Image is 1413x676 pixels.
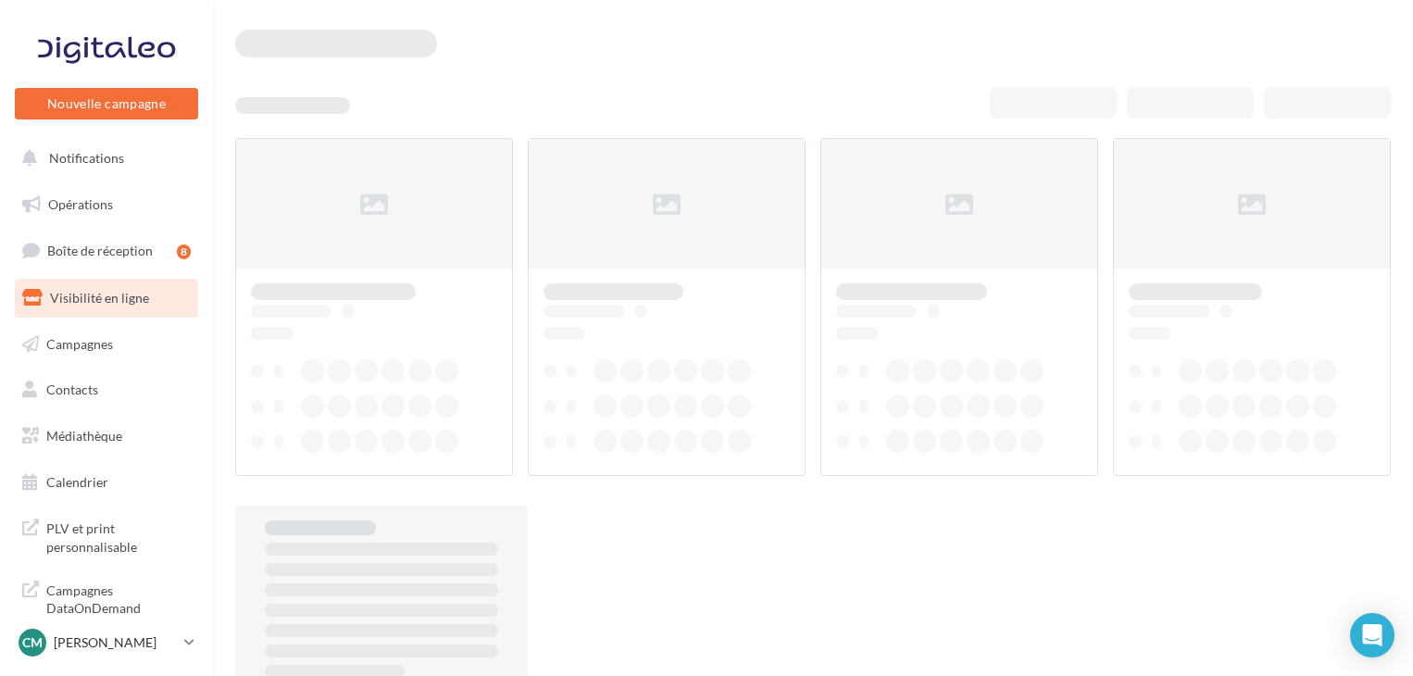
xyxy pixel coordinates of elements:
[22,633,43,652] span: Cm
[46,382,98,397] span: Contacts
[11,417,202,456] a: Médiathèque
[11,231,202,270] a: Boîte de réception8
[46,474,108,490] span: Calendrier
[11,279,202,318] a: Visibilité en ligne
[46,578,191,618] span: Campagnes DataOnDemand
[11,508,202,563] a: PLV et print personnalisable
[46,516,191,556] span: PLV et print personnalisable
[11,463,202,502] a: Calendrier
[11,570,202,625] a: Campagnes DataOnDemand
[50,290,149,306] span: Visibilité en ligne
[177,244,191,259] div: 8
[1350,613,1394,657] div: Open Intercom Messenger
[46,428,122,444] span: Médiathèque
[48,196,113,212] span: Opérations
[54,633,177,652] p: [PERSON_NAME]
[15,625,198,660] a: Cm [PERSON_NAME]
[49,150,124,166] span: Notifications
[11,139,194,178] button: Notifications
[15,88,198,119] button: Nouvelle campagne
[11,185,202,224] a: Opérations
[46,335,113,351] span: Campagnes
[11,325,202,364] a: Campagnes
[47,243,153,258] span: Boîte de réception
[11,370,202,409] a: Contacts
